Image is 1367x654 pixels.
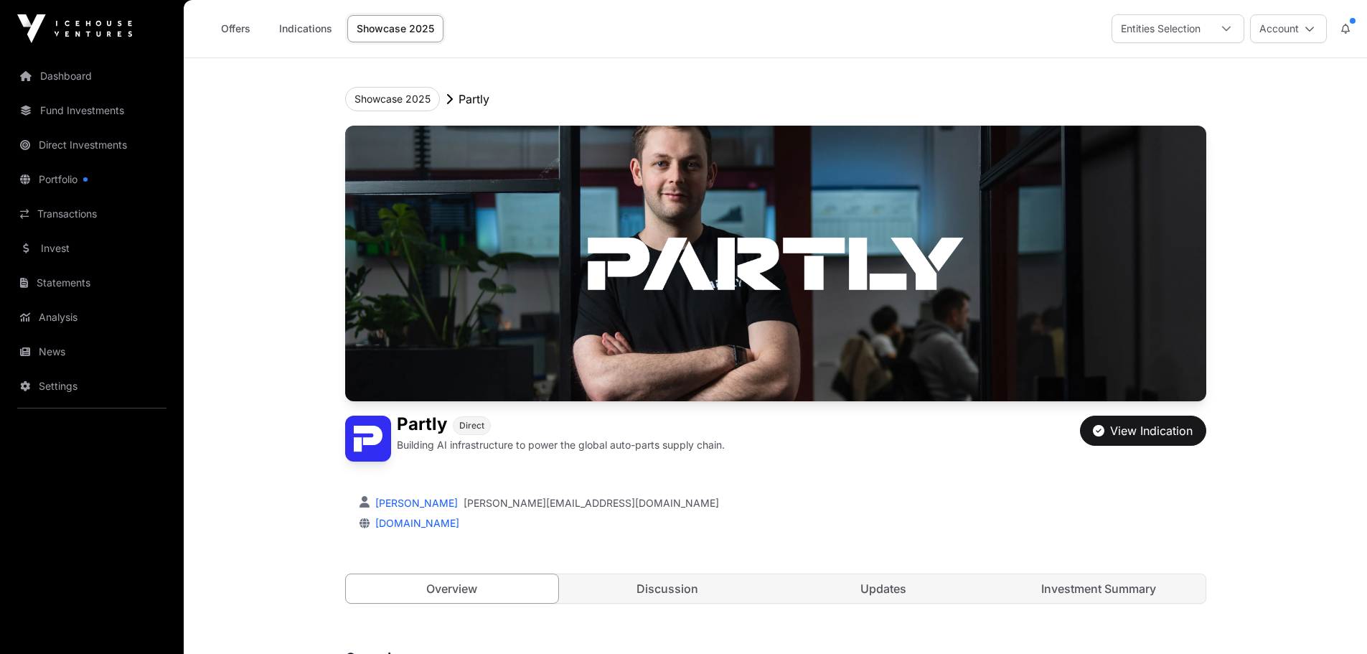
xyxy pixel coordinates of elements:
img: Partly [345,126,1206,401]
img: Icehouse Ventures Logo [17,14,132,43]
a: Updates [777,574,990,603]
a: Offers [207,15,264,42]
nav: Tabs [346,574,1206,603]
span: Direct [459,420,484,431]
img: Partly [345,416,391,462]
a: Settings [11,370,172,402]
iframe: Chat Widget [1295,585,1367,654]
h1: Partly [397,416,447,435]
button: Account [1250,14,1327,43]
a: Portfolio [11,164,172,195]
a: Discussion [561,574,774,603]
a: Investment Summary [992,574,1206,603]
a: Indications [270,15,342,42]
div: View Indication [1093,422,1193,439]
a: [PERSON_NAME] [372,497,458,509]
a: View Indication [1080,430,1206,444]
a: [PERSON_NAME][EMAIL_ADDRESS][DOMAIN_NAME] [464,496,719,510]
a: Dashboard [11,60,172,92]
a: Overview [345,574,560,604]
div: Entities Selection [1112,15,1209,42]
a: News [11,336,172,368]
p: Building AI infrastructure to power the global auto-parts supply chain. [397,438,725,452]
button: Showcase 2025 [345,87,440,111]
a: Transactions [11,198,172,230]
a: Showcase 2025 [347,15,443,42]
a: Direct Investments [11,129,172,161]
p: Partly [459,90,489,108]
a: Fund Investments [11,95,172,126]
a: Statements [11,267,172,299]
button: View Indication [1080,416,1206,446]
a: [DOMAIN_NAME] [370,517,459,529]
a: Analysis [11,302,172,333]
a: Invest [11,233,172,264]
